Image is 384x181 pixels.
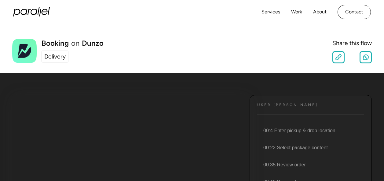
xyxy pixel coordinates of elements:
a: Dunzo [82,40,104,47]
a: Delivery [42,51,68,62]
h1: Booking [42,40,69,47]
div: Share this flow [332,39,372,48]
div: Delivery [44,52,66,61]
li: 00:4 Enter pickup & drop location [256,122,364,139]
div: on [71,40,79,47]
h4: User [PERSON_NAME] [257,103,318,107]
a: About [313,8,327,16]
a: Services [261,8,280,16]
li: 00:22 Select package content [256,139,364,156]
a: Work [291,8,302,16]
li: 00:35 Review order [256,156,364,173]
a: home [13,7,50,16]
a: Contact [338,5,371,19]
